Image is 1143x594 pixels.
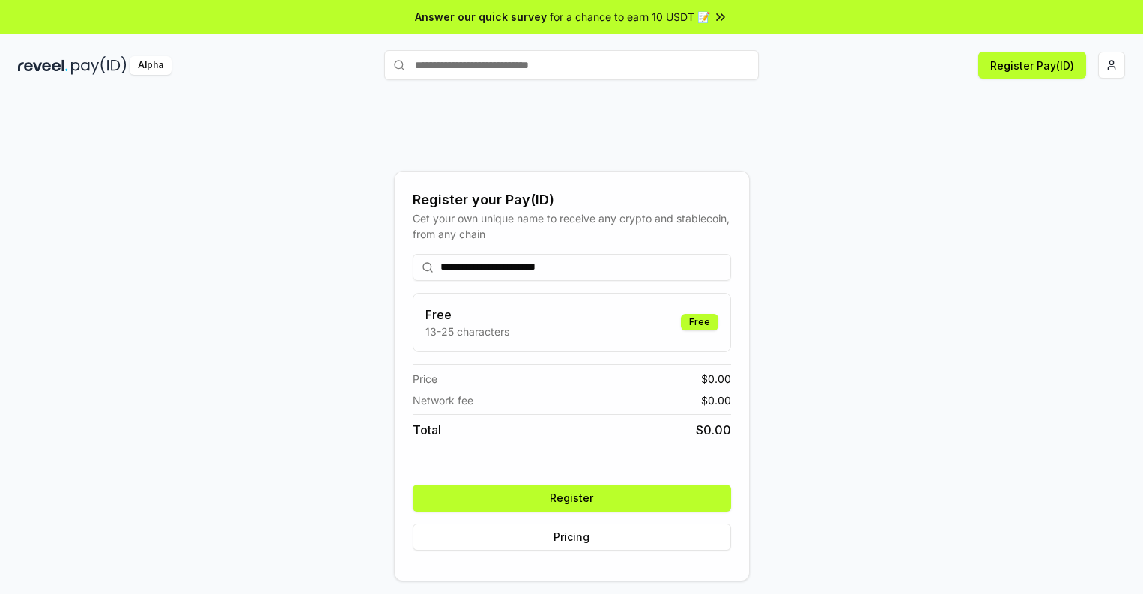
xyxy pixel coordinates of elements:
[413,421,441,439] span: Total
[415,9,547,25] span: Answer our quick survey
[18,56,68,75] img: reveel_dark
[425,324,509,339] p: 13-25 characters
[978,52,1086,79] button: Register Pay(ID)
[425,306,509,324] h3: Free
[681,314,718,330] div: Free
[413,393,473,408] span: Network fee
[550,9,710,25] span: for a chance to earn 10 USDT 📝
[413,210,731,242] div: Get your own unique name to receive any crypto and stablecoin, from any chain
[413,190,731,210] div: Register your Pay(ID)
[701,393,731,408] span: $ 0.00
[413,524,731,551] button: Pricing
[701,371,731,387] span: $ 0.00
[130,56,172,75] div: Alpha
[696,421,731,439] span: $ 0.00
[413,371,437,387] span: Price
[71,56,127,75] img: pay_id
[413,485,731,512] button: Register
